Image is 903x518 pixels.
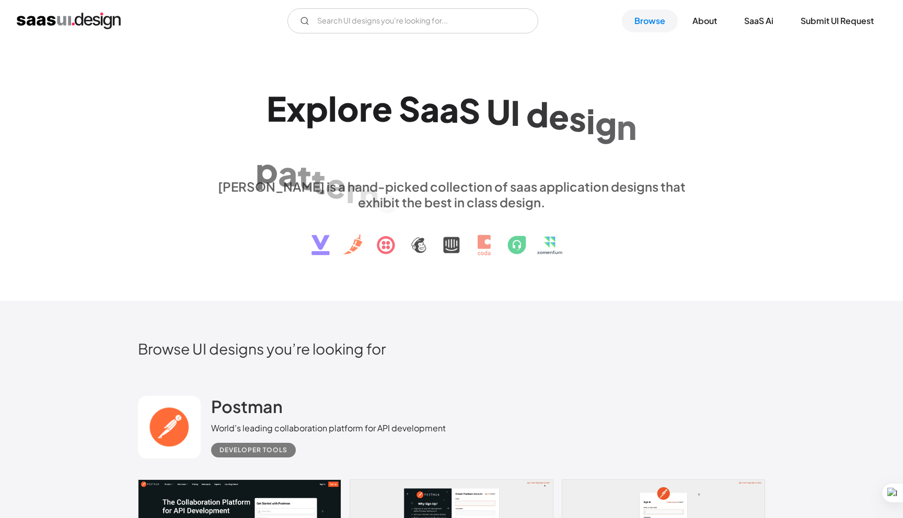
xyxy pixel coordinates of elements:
[267,88,286,128] div: E
[379,179,396,219] div: s
[595,103,617,144] div: g
[17,13,121,29] a: home
[211,396,283,422] a: Postman
[622,9,678,32] a: Browse
[569,98,586,138] div: s
[293,210,610,264] img: text, icon, saas logo
[211,88,692,169] h1: Explore SaaS UI design patterns & interactions.
[680,9,730,32] a: About
[511,92,520,133] div: I
[346,169,359,209] div: r
[399,88,420,128] div: S
[586,101,595,141] div: i
[211,422,446,434] div: World's leading collaboration platform for API development
[617,106,636,146] div: n
[278,153,297,193] div: a
[297,157,311,197] div: t
[732,9,786,32] a: SaaS Ai
[372,88,392,128] div: e
[256,149,278,190] div: p
[306,88,328,128] div: p
[420,89,439,129] div: a
[138,339,765,358] h2: Browse UI designs you’re looking for
[359,174,379,215] div: n
[326,165,346,205] div: e
[788,9,886,32] a: Submit UI Request
[287,8,538,33] form: Email Form
[328,88,337,128] div: l
[549,96,569,136] div: e
[311,161,326,201] div: t
[526,94,549,134] div: d
[211,179,692,210] div: [PERSON_NAME] is a hand-picked collection of saas application designs that exhibit the best in cl...
[487,91,511,131] div: U
[337,88,359,128] div: o
[287,8,538,33] input: Search UI designs you're looking for...
[459,90,480,130] div: S
[219,444,287,456] div: Developer tools
[211,396,283,417] h2: Postman
[439,89,459,129] div: a
[286,88,306,128] div: x
[359,88,372,128] div: r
